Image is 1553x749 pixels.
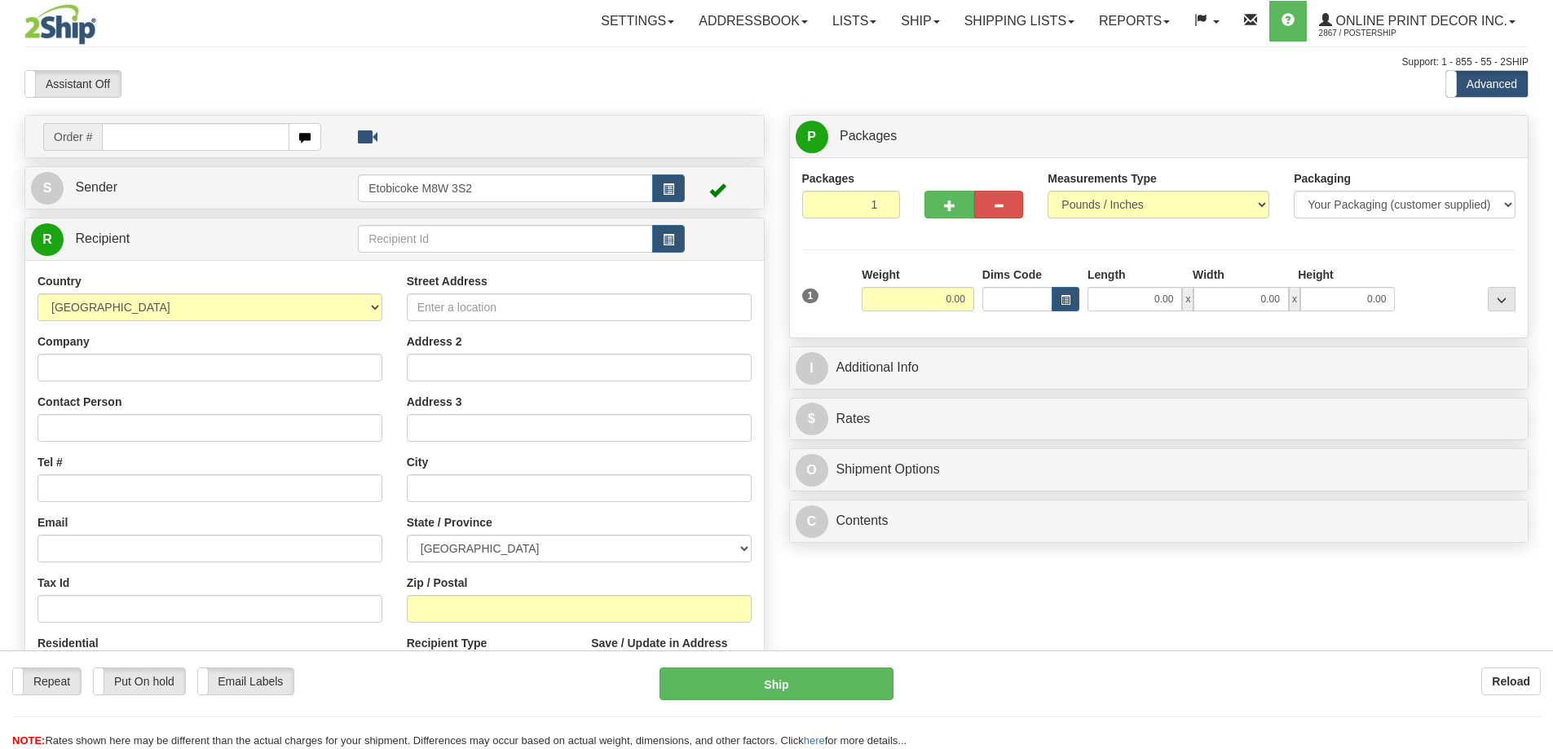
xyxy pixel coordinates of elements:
[407,333,462,350] label: Address 2
[1332,14,1507,28] span: Online Print Decor Inc.
[591,635,751,667] label: Save / Update in Address Book
[796,352,828,385] span: I
[407,635,488,651] label: Recipient Type
[840,129,897,143] span: Packages
[1294,170,1351,187] label: Packaging
[1087,1,1182,42] a: Reports
[75,180,117,194] span: Sender
[1488,287,1515,311] div: ...
[38,333,90,350] label: Company
[31,172,64,205] span: S
[13,668,81,694] label: Repeat
[802,170,855,187] label: Packages
[796,504,1523,538] a: CContents
[982,267,1042,283] label: Dims Code
[796,454,828,487] span: O
[24,55,1529,69] div: Support: 1 - 855 - 55 - 2SHIP
[31,223,64,256] span: R
[1298,267,1334,283] label: Height
[1193,267,1224,283] label: Width
[43,123,102,151] span: Order #
[94,668,185,694] label: Put On hold
[31,171,358,205] a: S Sender
[38,514,68,531] label: Email
[660,667,893,700] button: Ship
[589,1,686,42] a: Settings
[820,1,889,42] a: Lists
[802,289,819,303] span: 1
[12,734,45,747] span: NOTE:
[1088,267,1126,283] label: Length
[804,734,825,747] a: here
[796,121,828,153] span: P
[38,575,69,591] label: Tax Id
[1492,675,1530,688] b: Reload
[407,273,488,289] label: Street Address
[1446,71,1528,97] label: Advanced
[686,1,820,42] a: Addressbook
[889,1,951,42] a: Ship
[1481,667,1541,695] button: Reload
[38,454,63,470] label: Tel #
[796,403,1523,436] a: $Rates
[1048,170,1157,187] label: Measurements Type
[24,4,96,45] img: logo2867.jpg
[407,454,428,470] label: City
[38,273,82,289] label: Country
[1515,291,1551,457] iframe: chat widget
[358,225,653,253] input: Recipient Id
[75,231,130,245] span: Recipient
[862,267,899,283] label: Weight
[25,71,121,97] label: Assistant Off
[952,1,1087,42] a: Shipping lists
[198,668,293,694] label: Email Labels
[407,293,752,321] input: Enter a location
[38,635,99,651] label: Residential
[1307,1,1528,42] a: Online Print Decor Inc. 2867 / PosterShip
[407,514,492,531] label: State / Province
[796,453,1523,487] a: OShipment Options
[796,351,1523,385] a: IAdditional Info
[796,120,1523,153] a: P Packages
[1289,287,1300,311] span: x
[407,575,468,591] label: Zip / Postal
[1319,25,1441,42] span: 2867 / PosterShip
[38,394,121,410] label: Contact Person
[358,174,653,202] input: Sender Id
[407,394,462,410] label: Address 3
[796,505,828,538] span: C
[1182,287,1193,311] span: x
[31,222,322,256] a: R Recipient
[796,403,828,435] span: $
